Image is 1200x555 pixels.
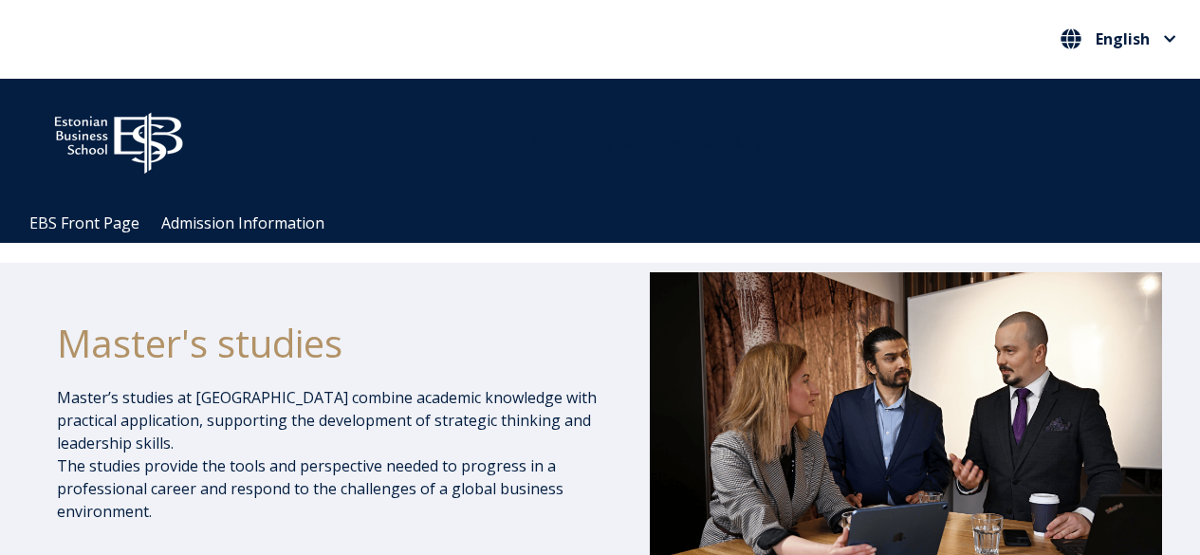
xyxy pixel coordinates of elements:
[57,386,607,523] p: Master’s studies at [GEOGRAPHIC_DATA] combine academic knowledge with practical application, supp...
[1096,31,1150,46] span: English
[1056,24,1181,55] nav: Select your language
[161,213,324,233] a: Admission Information
[29,213,139,233] a: EBS Front Page
[38,98,199,179] img: ebs_logo2016_white
[57,320,607,367] h1: Master's studies
[1056,24,1181,54] button: English
[532,131,766,152] span: Community for Growth and Resp
[19,204,1200,243] div: Navigation Menu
